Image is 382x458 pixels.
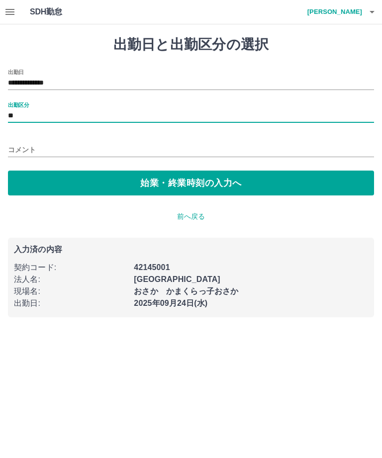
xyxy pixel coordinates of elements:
[14,246,368,254] p: 入力済の内容
[8,171,374,195] button: 始業・終業時刻の入力へ
[134,263,170,272] b: 42145001
[8,36,374,53] h1: 出勤日と出勤区分の選択
[134,287,238,295] b: おさか かまくらっ子おさか
[134,275,220,283] b: [GEOGRAPHIC_DATA]
[14,297,128,309] p: 出勤日 :
[14,285,128,297] p: 現場名 :
[8,68,24,76] label: 出勤日
[134,299,207,307] b: 2025年09月24日(水)
[8,211,374,222] p: 前へ戻る
[14,262,128,274] p: 契約コード :
[8,101,29,108] label: 出勤区分
[14,274,128,285] p: 法人名 :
